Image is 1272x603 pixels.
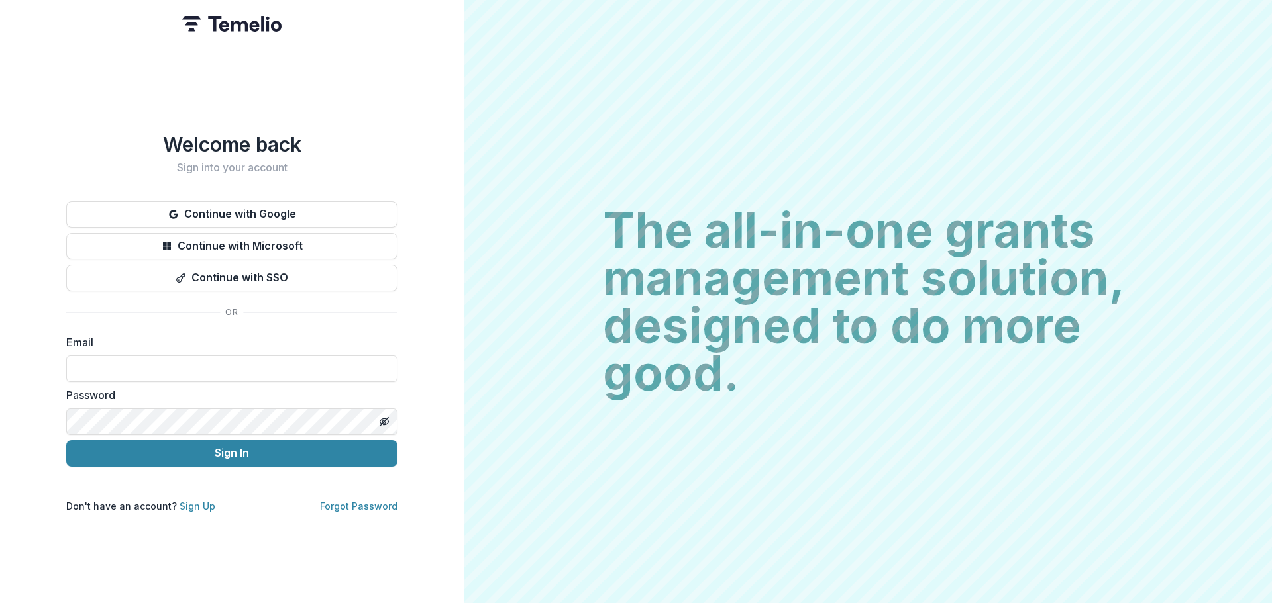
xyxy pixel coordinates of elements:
a: Sign Up [180,500,215,512]
button: Continue with SSO [66,265,397,291]
label: Email [66,334,390,350]
button: Toggle password visibility [374,411,395,432]
button: Sign In [66,440,397,467]
h2: Sign into your account [66,162,397,174]
a: Forgot Password [320,500,397,512]
label: Password [66,387,390,403]
h1: Welcome back [66,132,397,156]
button: Continue with Google [66,201,397,228]
button: Continue with Microsoft [66,233,397,259]
img: Temelio [182,16,282,32]
p: Don't have an account? [66,499,215,513]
